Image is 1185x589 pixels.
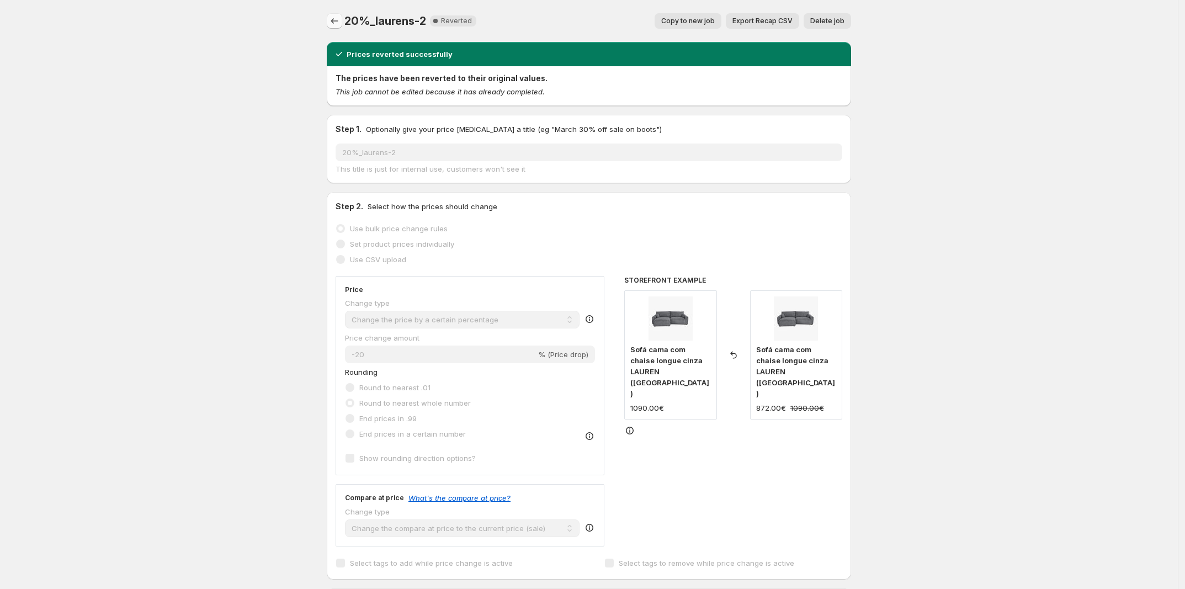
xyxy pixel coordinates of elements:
[649,296,693,341] img: 169992546_1_80x.jpg
[810,17,844,25] span: Delete job
[756,345,835,398] span: Sofá cama com chaise longue cinza LAUREN ([GEOGRAPHIC_DATA])
[345,346,536,363] input: -15
[345,299,390,307] span: Change type
[345,333,419,342] span: Price change amount
[336,201,363,212] h2: Step 2.
[359,429,466,438] span: End prices in a certain number
[756,402,786,413] div: 872.00€
[359,414,417,423] span: End prices in .99
[327,13,342,29] button: Price change jobs
[441,17,472,25] span: Reverted
[336,87,545,96] i: This job cannot be edited because it has already completed.
[359,454,476,463] span: Show rounding direction options?
[344,14,426,28] span: 20%_laurens-2
[584,522,595,533] div: help
[345,507,390,516] span: Change type
[347,49,453,60] h2: Prices reverted successfully
[336,144,842,161] input: 30% off holiday sale
[655,13,721,29] button: Copy to new job
[350,224,448,233] span: Use bulk price change rules
[732,17,793,25] span: Export Recap CSV
[359,399,471,407] span: Round to nearest whole number
[366,124,662,135] p: Optionally give your price [MEDICAL_DATA] a title (eg "March 30% off sale on boots")
[345,285,363,294] h3: Price
[336,124,362,135] h2: Step 1.
[408,494,511,502] button: What's the compare at price?
[584,314,595,325] div: help
[350,559,513,567] span: Select tags to add while price change is active
[630,345,709,398] span: Sofá cama com chaise longue cinza LAUREN ([GEOGRAPHIC_DATA])
[350,240,454,248] span: Set product prices individually
[630,402,664,413] div: 1090.00€
[661,17,715,25] span: Copy to new job
[538,350,588,359] span: % (Price drop)
[336,73,842,84] h2: The prices have been reverted to their original values.
[624,276,842,285] h6: STOREFRONT EXAMPLE
[619,559,794,567] span: Select tags to remove while price change is active
[368,201,497,212] p: Select how the prices should change
[790,402,824,413] strike: 1090.00€
[359,383,431,392] span: Round to nearest .01
[336,165,525,173] span: This title is just for internal use, customers won't see it
[350,255,406,264] span: Use CSV upload
[726,13,799,29] button: Export Recap CSV
[804,13,851,29] button: Delete job
[345,368,378,376] span: Rounding
[345,494,404,502] h3: Compare at price
[774,296,818,341] img: 169992546_1_80x.jpg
